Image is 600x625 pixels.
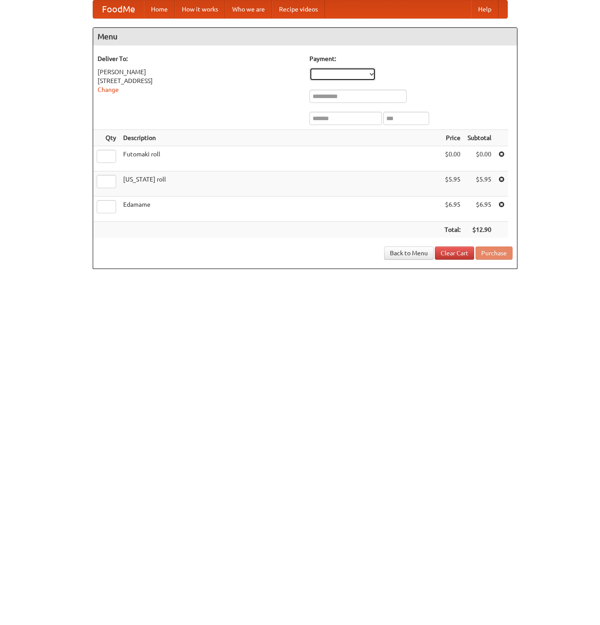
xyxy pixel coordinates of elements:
th: Description [120,130,441,146]
th: Qty [93,130,120,146]
a: Recipe videos [272,0,325,18]
a: Change [98,86,119,93]
a: FoodMe [93,0,144,18]
a: Help [471,0,498,18]
div: [PERSON_NAME] [98,68,301,76]
td: Futomaki roll [120,146,441,171]
h5: Deliver To: [98,54,301,63]
td: $6.95 [464,197,495,222]
a: Who we are [225,0,272,18]
a: Clear Cart [435,246,474,260]
h4: Menu [93,28,517,45]
a: Back to Menu [384,246,434,260]
td: $6.95 [441,197,464,222]
th: Subtotal [464,130,495,146]
div: [STREET_ADDRESS] [98,76,301,85]
h5: Payment: [309,54,513,63]
td: $5.95 [441,171,464,197]
td: $5.95 [464,171,495,197]
td: $0.00 [441,146,464,171]
a: Home [144,0,175,18]
td: $0.00 [464,146,495,171]
th: $12.90 [464,222,495,238]
td: Edamame [120,197,441,222]
button: Purchase [475,246,513,260]
th: Price [441,130,464,146]
td: [US_STATE] roll [120,171,441,197]
th: Total: [441,222,464,238]
a: How it works [175,0,225,18]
